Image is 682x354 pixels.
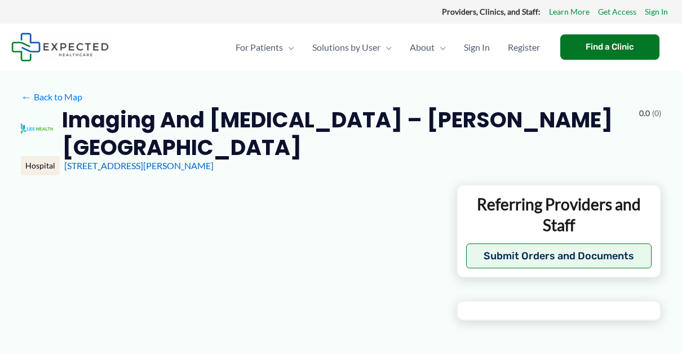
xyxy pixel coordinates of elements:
div: Hospital [21,156,60,175]
span: Menu Toggle [380,28,392,67]
p: Referring Providers and Staff [466,194,652,235]
span: ← [21,91,32,102]
span: Register [508,28,540,67]
h2: Imaging and [MEDICAL_DATA] – [PERSON_NAME][GEOGRAPHIC_DATA] [62,106,630,162]
img: Expected Healthcare Logo - side, dark font, small [11,33,109,61]
a: Sign In [645,5,668,19]
a: Find a Clinic [560,34,659,60]
span: For Patients [236,28,283,67]
span: Menu Toggle [435,28,446,67]
span: (0) [652,106,661,121]
a: Sign In [455,28,499,67]
span: 0.0 [639,106,650,121]
span: Menu Toggle [283,28,294,67]
a: [STREET_ADDRESS][PERSON_NAME] [64,160,214,171]
a: Learn More [549,5,590,19]
a: For PatientsMenu Toggle [227,28,303,67]
a: AboutMenu Toggle [401,28,455,67]
a: Register [499,28,549,67]
a: ←Back to Map [21,88,82,105]
a: Solutions by UserMenu Toggle [303,28,401,67]
span: Sign In [464,28,490,67]
span: About [410,28,435,67]
button: Submit Orders and Documents [466,244,652,268]
strong: Providers, Clinics, and Staff: [442,7,541,16]
span: Solutions by User [312,28,380,67]
a: Get Access [598,5,636,19]
nav: Primary Site Navigation [227,28,549,67]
